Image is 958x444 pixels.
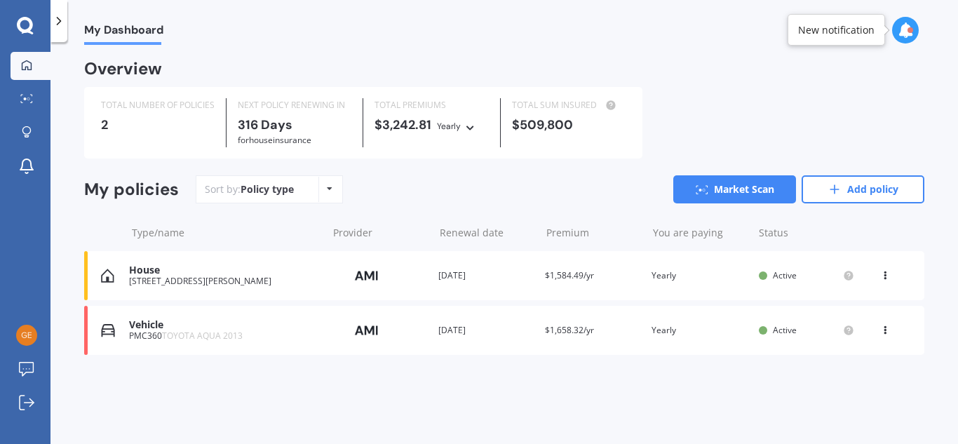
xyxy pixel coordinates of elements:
[545,269,594,281] span: $1,584.49/yr
[101,118,215,132] div: 2
[545,324,594,336] span: $1,658.32/yr
[129,331,321,341] div: PMC360
[546,226,642,240] div: Premium
[440,226,535,240] div: Renewal date
[652,323,747,337] div: Yearly
[205,182,294,196] div: Sort by:
[798,23,875,37] div: New notification
[773,324,797,336] span: Active
[129,319,321,331] div: Vehicle
[101,323,115,337] img: Vehicle
[437,119,461,133] div: Yearly
[332,317,402,344] img: AMI
[512,98,626,112] div: TOTAL SUM INSURED
[84,180,179,200] div: My policies
[438,269,534,283] div: [DATE]
[129,276,321,286] div: [STREET_ADDRESS][PERSON_NAME]
[802,175,924,203] a: Add policy
[759,226,854,240] div: Status
[238,134,311,146] span: for House insurance
[332,262,402,289] img: AMI
[652,269,747,283] div: Yearly
[375,118,488,133] div: $3,242.81
[101,269,114,283] img: House
[129,264,321,276] div: House
[101,98,215,112] div: TOTAL NUMBER OF POLICIES
[162,330,243,342] span: TOYOTA AQUA 2013
[773,269,797,281] span: Active
[673,175,796,203] a: Market Scan
[438,323,534,337] div: [DATE]
[241,182,294,196] div: Policy type
[653,226,748,240] div: You are paying
[132,226,322,240] div: Type/name
[16,325,37,346] img: 040d7700e5a816651d6f8a8ea0dd4f85
[375,98,488,112] div: TOTAL PREMIUMS
[238,116,292,133] b: 316 Days
[333,226,429,240] div: Provider
[84,62,162,76] div: Overview
[238,98,351,112] div: NEXT POLICY RENEWING IN
[84,23,163,42] span: My Dashboard
[512,118,626,132] div: $509,800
